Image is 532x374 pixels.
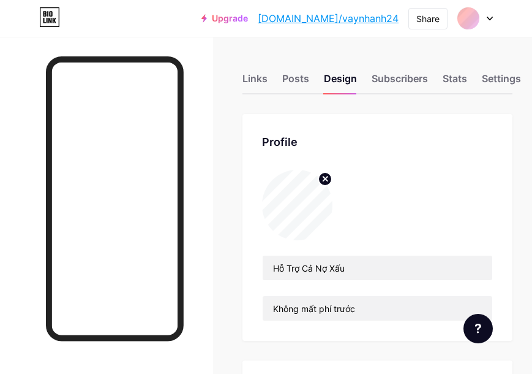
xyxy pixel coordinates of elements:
[416,12,440,25] div: Share
[482,71,521,93] div: Settings
[324,71,357,93] div: Design
[443,71,467,93] div: Stats
[242,71,268,93] div: Links
[258,11,399,26] a: [DOMAIN_NAME]/vaynhanh24
[263,256,492,280] input: Name
[372,71,428,93] div: Subscribers
[201,13,248,23] a: Upgrade
[262,134,493,150] div: Profile
[263,296,492,321] input: Bio
[282,71,309,93] div: Posts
